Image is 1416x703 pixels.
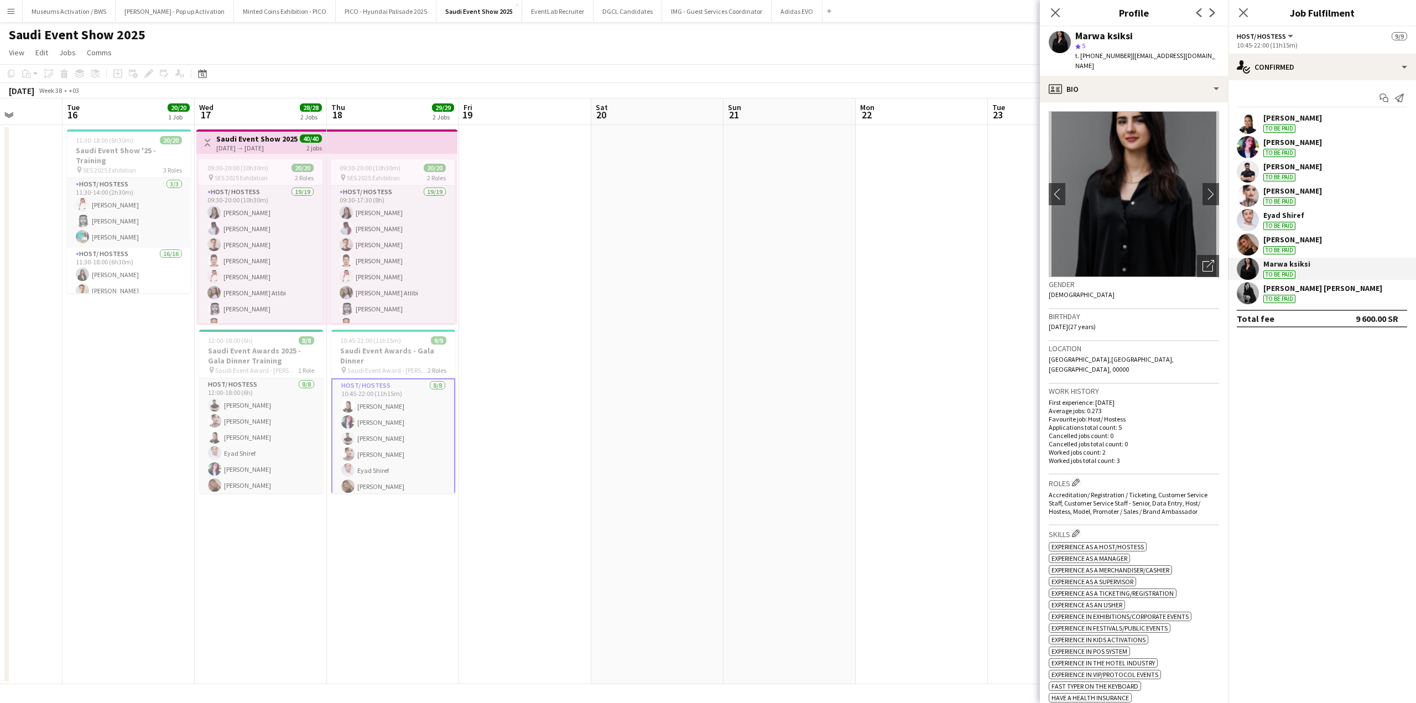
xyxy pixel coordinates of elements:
[330,108,345,121] span: 18
[1392,32,1407,40] span: 9/9
[67,178,191,248] app-card-role: Host/ Hostess3/311:30-14:00 (2h30m)[PERSON_NAME][PERSON_NAME][PERSON_NAME]
[331,159,455,323] div: 09:30-20:00 (10h30m)20/20 SES 2025 Exhibition2 RolesHost/ Hostess19/1909:30-17:30 (8h)[PERSON_NAM...
[1197,255,1219,277] div: Open photos pop-in
[331,102,345,112] span: Thu
[295,174,314,182] span: 2 Roles
[1051,694,1129,702] span: Have a Health Insurance
[199,186,322,512] app-card-role: Host/ Hostess19/1909:30-20:00 (10h30m)[PERSON_NAME][PERSON_NAME][PERSON_NAME][PERSON_NAME][PERSON...
[59,48,76,58] span: Jobs
[67,102,80,112] span: Tue
[1040,76,1228,102] div: Bio
[1237,32,1286,40] span: Host/ Hostess
[87,48,112,58] span: Comms
[331,378,455,534] app-card-role: Host/ Hostess8/810:45-22:00 (11h15m)[PERSON_NAME][PERSON_NAME][PERSON_NAME][PERSON_NAME]Eyad Shir...
[1082,41,1085,50] span: 5
[298,366,314,374] span: 1 Role
[1049,322,1096,331] span: [DATE] (27 years)
[331,186,455,512] app-card-role: Host/ Hostess19/1909:30-17:30 (8h)[PERSON_NAME][PERSON_NAME][PERSON_NAME][PERSON_NAME][PERSON_NAM...
[728,102,741,112] span: Sun
[1049,440,1219,448] p: Cancelled jobs total count: 0
[1049,398,1219,407] p: First experience: [DATE]
[1051,682,1138,690] span: Fast typer on the keyboard
[37,86,64,95] span: Week 38
[340,164,400,172] span: 09:30-20:00 (10h30m)
[199,159,322,323] app-job-card: 09:30-20:00 (10h30m)20/20 SES 2025 Exhibition2 RolesHost/ Hostess19/1909:30-20:00 (10h30m)[PERSON...
[31,45,53,60] a: Edit
[1049,386,1219,396] h3: Work history
[1263,222,1295,230] div: To be paid
[65,108,80,121] span: 16
[199,378,323,532] app-card-role: Host/ Hostess8/812:00-18:00 (6h)[PERSON_NAME][PERSON_NAME][PERSON_NAME]Eyad Shiref[PERSON_NAME][P...
[522,1,594,22] button: EventLab Recruiter
[300,103,322,112] span: 28/28
[35,48,48,58] span: Edit
[1356,313,1398,324] div: 9 600.00 SR
[1228,6,1416,20] h3: Job Fulfilment
[1237,41,1407,49] div: 10:45-22:00 (11h15m)
[1051,566,1169,574] span: Experience as a Merchandiser/Cashier
[9,27,145,43] h1: Saudi Event Show 2025
[199,346,323,366] h3: Saudi Event Awards 2025 - Gala Dinner Training
[300,113,321,121] div: 2 Jobs
[168,103,190,112] span: 20/20
[197,108,214,121] span: 17
[1263,186,1322,196] div: [PERSON_NAME]
[55,45,80,60] a: Jobs
[1263,124,1295,133] div: To be paid
[299,336,314,345] span: 8/8
[1051,670,1158,679] span: Experience in VIP/Protocol Events
[424,164,446,172] span: 20/20
[726,108,741,121] span: 21
[1263,246,1295,254] div: To be paid
[306,143,322,152] div: 2 jobs
[199,330,323,493] app-job-card: 12:00-18:00 (6h)8/8Saudi Event Awards 2025 - Gala Dinner Training Saudi Event Award - [PERSON_NAM...
[76,136,133,144] span: 11:30-18:00 (6h30m)
[331,330,455,493] div: 10:45-22:00 (11h15m)9/9Saudi Event Awards - Gala Dinner Saudi Event Award - [PERSON_NAME]2 RolesH...
[199,102,214,112] span: Wed
[431,336,446,345] span: 9/9
[1049,448,1219,456] p: Worked jobs count: 2
[163,166,182,174] span: 3 Roles
[594,108,608,121] span: 20
[23,1,116,22] button: Museums Activation / BWS
[1263,149,1295,157] div: To be paid
[67,145,191,165] h3: Saudi Event Show '25 - Training
[1049,407,1219,415] p: Average jobs: 0.273
[1263,210,1304,220] div: Eyad Shiref
[1228,54,1416,80] div: Confirmed
[1049,343,1219,353] h3: Location
[1075,51,1133,60] span: t. [PHONE_NUMBER]
[168,113,189,121] div: 1 Job
[1263,295,1295,303] div: To be paid
[67,129,191,293] div: 11:30-18:00 (6h30m)20/20Saudi Event Show '25 - Training SES 2025 Exhibition3 RolesHost/ Hostess3/...
[116,1,234,22] button: [PERSON_NAME] - Pop up Activation
[1051,659,1155,667] span: Experience in The Hotel Industry
[427,174,446,182] span: 2 Roles
[1049,423,1219,431] p: Applications total count: 5
[432,103,454,112] span: 29/29
[347,174,400,182] span: SES 2025 Exhibition
[991,108,1005,121] span: 23
[1263,259,1310,269] div: Marwa ksiksi
[67,248,191,526] app-card-role: Host/ Hostess16/1611:30-18:00 (6h30m)[PERSON_NAME][PERSON_NAME]
[216,144,298,152] div: [DATE] → [DATE]
[9,85,34,96] div: [DATE]
[1263,283,1382,293] div: [PERSON_NAME] [PERSON_NAME]
[1075,51,1215,70] span: | [EMAIL_ADDRESS][DOMAIN_NAME]
[300,134,322,143] span: 40/40
[234,1,336,22] button: Minted Coins Exhibition - PICO
[1049,528,1219,539] h3: Skills
[1237,313,1274,324] div: Total fee
[1051,543,1144,551] span: Experience as a Host/Hostess
[4,45,29,60] a: View
[82,45,116,60] a: Comms
[1049,311,1219,321] h3: Birthday
[1263,137,1322,147] div: [PERSON_NAME]
[208,336,253,345] span: 12:00-18:00 (6h)
[340,336,401,345] span: 10:45-22:00 (11h15m)
[1263,173,1295,181] div: To be paid
[1049,477,1219,488] h3: Roles
[428,366,446,374] span: 2 Roles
